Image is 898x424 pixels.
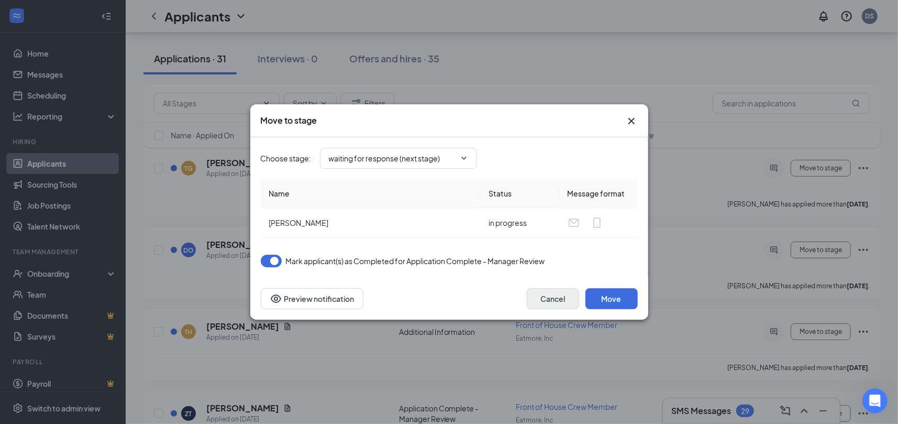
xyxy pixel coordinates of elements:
[261,115,317,126] h3: Move to stage
[625,115,638,127] svg: Cross
[585,288,638,309] button: Move
[269,218,329,227] span: [PERSON_NAME]
[261,288,363,309] button: Preview notificationEye
[527,288,579,309] button: Cancel
[625,115,638,127] button: Close
[481,208,559,238] td: in progress
[591,216,603,229] svg: MobileSms
[270,292,282,305] svg: Eye
[862,388,888,414] iframe: Intercom live chat
[261,153,312,164] span: Choose stage :
[286,255,545,267] span: Mark applicant(s) as Completed for Application Complete - Manager Review
[460,154,468,162] svg: ChevronDown
[559,179,638,208] th: Message format
[481,179,559,208] th: Status
[568,216,580,229] svg: Email
[261,179,481,208] th: Name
